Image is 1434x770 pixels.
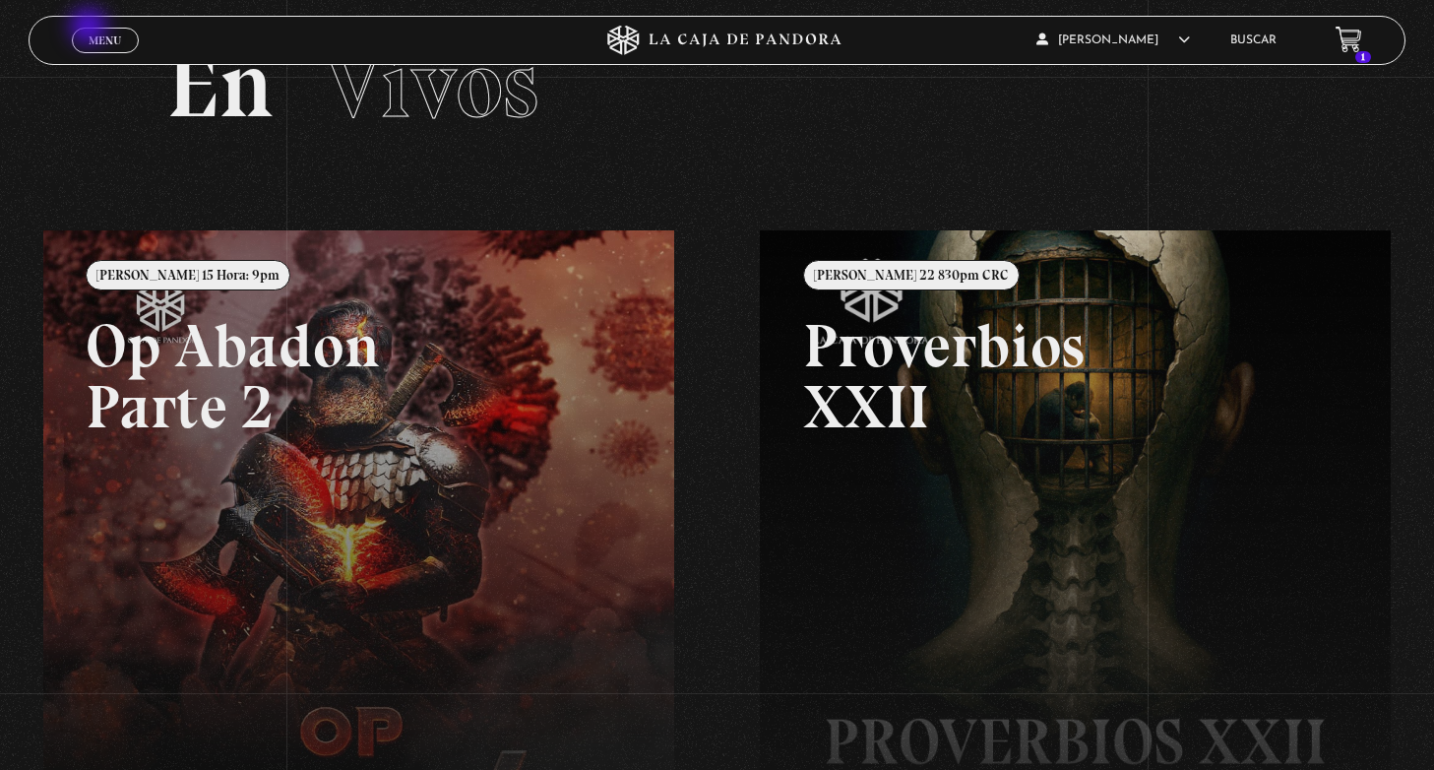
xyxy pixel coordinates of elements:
span: Menu [89,34,121,46]
span: Cerrar [83,50,129,64]
a: 1 [1336,27,1362,53]
span: Vivos [324,29,538,141]
h2: En [166,38,1268,132]
a: Buscar [1230,34,1277,46]
span: [PERSON_NAME] [1036,34,1190,46]
span: 1 [1355,51,1371,63]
